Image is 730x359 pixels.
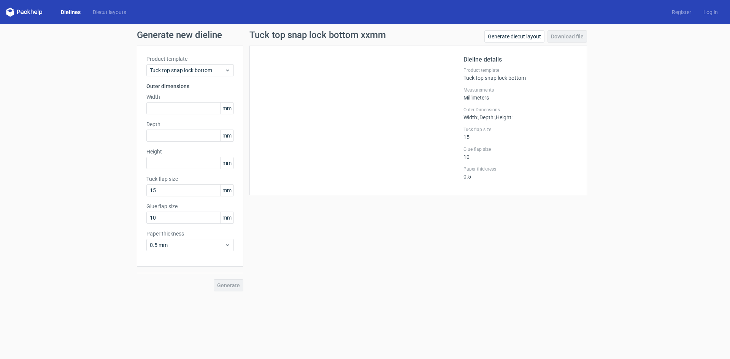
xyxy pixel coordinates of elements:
[220,103,233,114] span: mm
[463,127,578,133] label: Tuck flap size
[463,114,478,120] span: Width :
[146,202,234,210] label: Glue flap size
[146,148,234,155] label: Height
[146,230,234,237] label: Paper thickness
[137,30,593,40] h1: Generate new dieline
[220,130,233,141] span: mm
[463,67,578,73] label: Product template
[249,30,386,40] h1: Tuck top snap lock bottom xxmm
[666,8,697,16] a: Register
[463,166,578,172] label: Paper thickness
[220,212,233,223] span: mm
[463,87,578,93] label: Measurements
[463,127,578,140] div: 15
[150,66,225,74] span: Tuck top snap lock bottom
[463,166,578,180] div: 0.5
[146,120,234,128] label: Depth
[146,82,234,90] h3: Outer dimensions
[146,93,234,101] label: Width
[87,8,132,16] a: Diecut layouts
[697,8,724,16] a: Log in
[220,185,233,196] span: mm
[146,55,234,63] label: Product template
[55,8,87,16] a: Dielines
[150,241,225,249] span: 0.5 mm
[484,30,544,43] a: Generate diecut layout
[463,146,578,160] div: 10
[495,114,513,120] span: , Height :
[463,146,578,152] label: Glue flap size
[220,157,233,169] span: mm
[463,55,578,64] h2: Dieline details
[463,87,578,101] div: Millimeters
[463,107,578,113] label: Outer Dimensions
[478,114,495,120] span: , Depth :
[463,67,578,81] div: Tuck top snap lock bottom
[146,175,234,183] label: Tuck flap size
